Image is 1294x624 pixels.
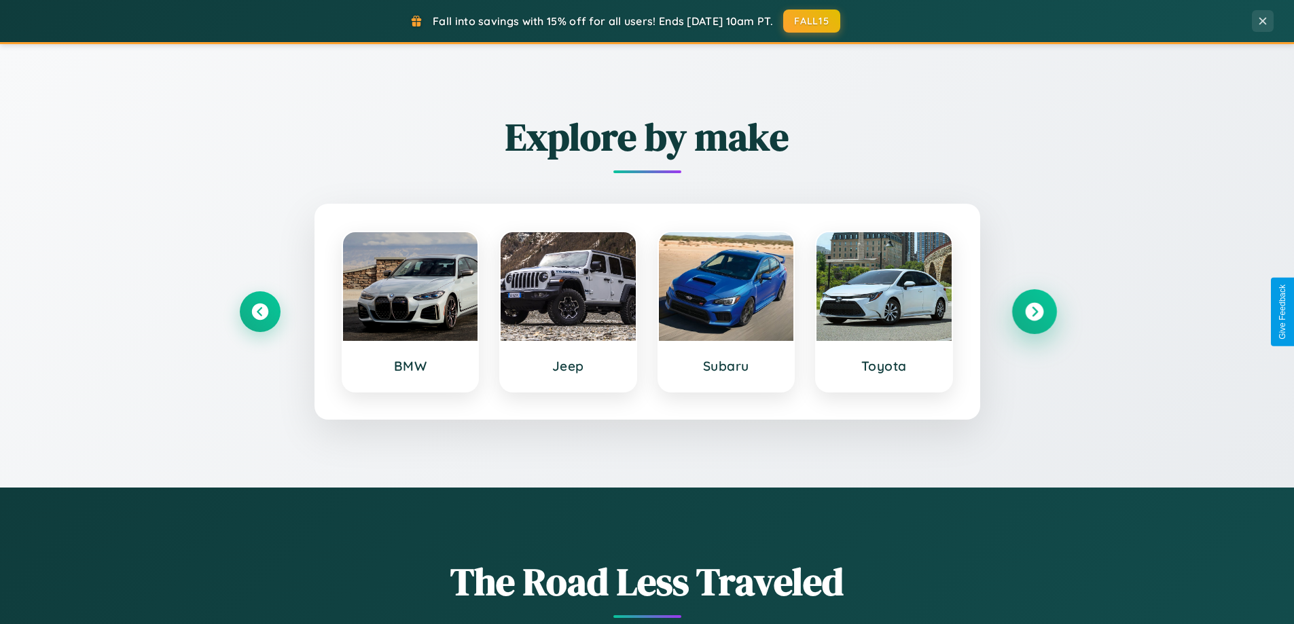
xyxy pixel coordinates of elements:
[240,555,1055,608] h1: The Road Less Traveled
[433,14,773,28] span: Fall into savings with 15% off for all users! Ends [DATE] 10am PT.
[830,358,938,374] h3: Toyota
[1278,285,1287,339] div: Give Feedback
[783,10,840,33] button: FALL15
[240,111,1055,163] h2: Explore by make
[672,358,780,374] h3: Subaru
[514,358,622,374] h3: Jeep
[357,358,465,374] h3: BMW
